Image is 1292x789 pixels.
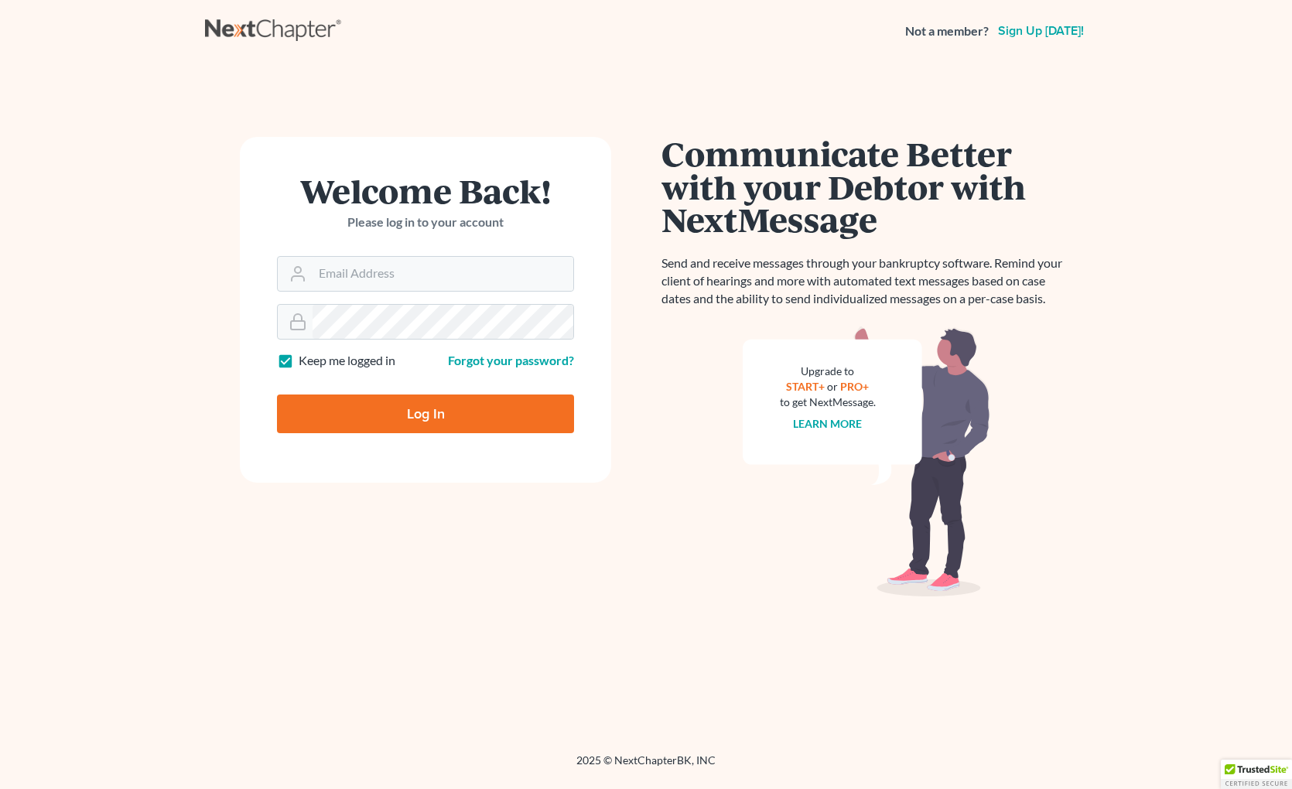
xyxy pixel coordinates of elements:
span: or [828,380,839,393]
div: TrustedSite Certified [1221,760,1292,789]
a: Sign up [DATE]! [995,25,1087,37]
p: Send and receive messages through your bankruptcy software. Remind your client of hearings and mo... [661,254,1072,308]
strong: Not a member? [905,22,989,40]
a: Forgot your password? [448,353,574,367]
a: Learn more [794,417,863,430]
input: Log In [277,394,574,433]
h1: Communicate Better with your Debtor with NextMessage [661,137,1072,236]
h1: Welcome Back! [277,174,574,207]
input: Email Address [313,257,573,291]
div: 2025 © NextChapterBK, INC [205,753,1087,780]
a: START+ [787,380,825,393]
label: Keep me logged in [299,352,395,370]
div: Upgrade to [780,364,876,379]
p: Please log in to your account [277,213,574,231]
a: PRO+ [841,380,870,393]
img: nextmessage_bg-59042aed3d76b12b5cd301f8e5b87938c9018125f34e5fa2b7a6b67550977c72.svg [743,326,990,597]
div: to get NextMessage. [780,394,876,410]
